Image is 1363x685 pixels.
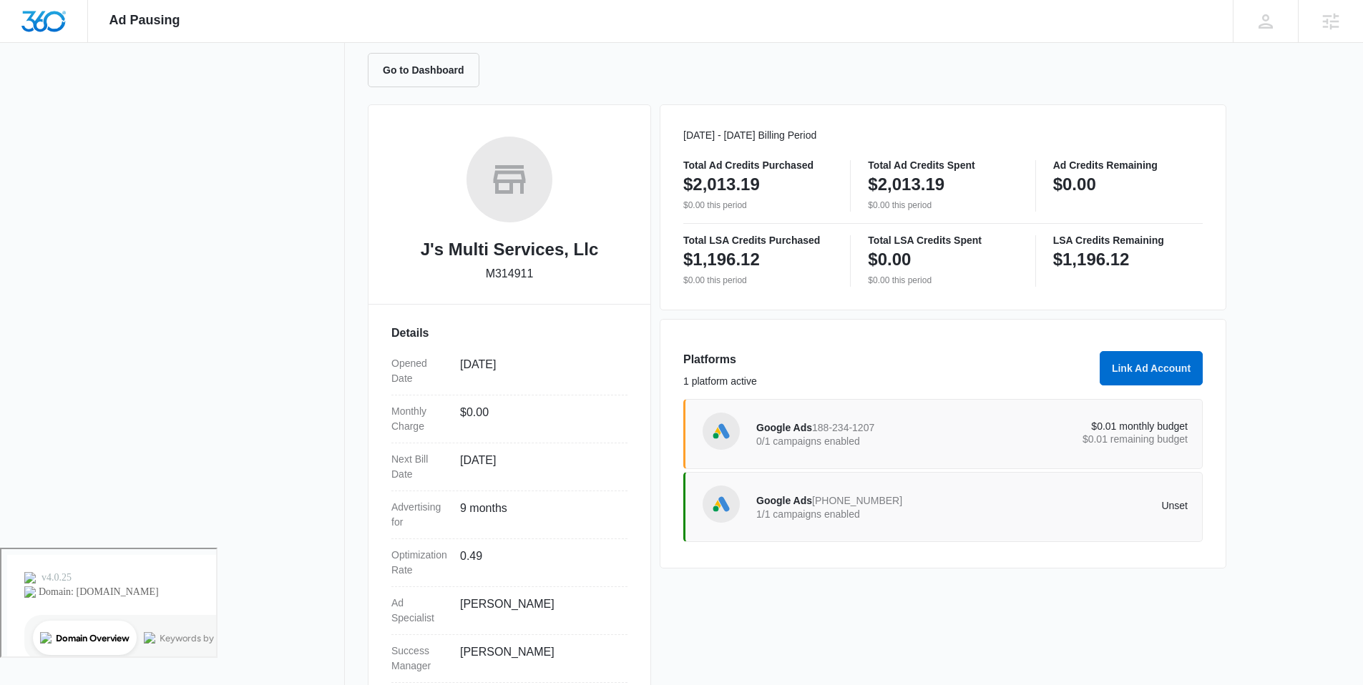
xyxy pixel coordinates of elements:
p: $2,013.19 [683,173,760,196]
span: Google Ads [756,495,812,506]
div: Ad Specialist[PERSON_NAME] [391,587,627,635]
img: Google Ads [710,420,732,442]
img: tab_domain_overview_orange.svg [39,83,50,94]
p: 0/1 campaigns enabled [756,436,972,446]
p: Unset [972,501,1188,511]
p: Total Ad Credits Spent [868,160,1017,170]
dt: Ad Specialist [391,596,449,626]
p: Ad Credits Remaining [1053,160,1203,170]
h2: J's Multi Services, Llc [421,237,598,262]
p: $0.00 this period [683,199,833,212]
button: Go to Dashboard [368,53,479,87]
span: 188-234-1207 [812,422,874,433]
div: Monthly Charge$0.00 [391,395,627,443]
h3: Platforms [683,351,1091,368]
dd: [PERSON_NAME] [460,596,616,626]
span: Google Ads [756,422,812,433]
p: LSA Credits Remaining [1053,235,1203,245]
p: $1,196.12 [683,248,760,271]
p: $0.01 monthly budget [972,421,1188,431]
p: M314911 [486,265,534,282]
p: $0.00 this period [868,274,1017,287]
dt: Optimization Rate [391,548,449,578]
span: Ad Pausing [109,13,180,28]
div: Opened Date[DATE] [391,348,627,395]
p: $0.00 [1053,173,1096,196]
p: 1/1 campaigns enabled [756,509,972,519]
img: logo_orange.svg [23,23,34,34]
a: Google AdsGoogle Ads188-234-12070/1 campaigns enabled$0.01 monthly budget$0.01 remaining budget [683,399,1203,469]
p: $1,196.12 [1053,248,1130,271]
p: Total Ad Credits Purchased [683,160,833,170]
button: Link Ad Account [1100,351,1203,385]
div: Advertising for9 months [391,491,627,539]
dd: [PERSON_NAME] [460,644,616,674]
dt: Monthly Charge [391,404,449,434]
h3: Details [391,325,627,342]
dd: $0.00 [460,404,616,434]
dd: 0.49 [460,548,616,578]
img: website_grey.svg [23,37,34,49]
div: Domain Overview [54,84,128,94]
p: $0.00 this period [683,274,833,287]
dt: Opened Date [391,356,449,386]
a: Go to Dashboard [368,64,488,76]
div: Next Bill Date[DATE] [391,443,627,491]
p: $0.00 this period [868,199,1017,212]
dd: [DATE] [460,452,616,482]
span: [PHONE_NUMBER] [812,495,902,506]
p: [DATE] - [DATE] Billing Period [683,128,1203,143]
div: Keywords by Traffic [158,84,241,94]
div: Optimization Rate0.49 [391,539,627,587]
p: 1 platform active [683,374,1091,389]
dd: 9 months [460,500,616,530]
dt: Next Bill Date [391,452,449,482]
p: $2,013.19 [868,173,944,196]
dt: Advertising for [391,500,449,530]
a: Google AdsGoogle Ads[PHONE_NUMBER]1/1 campaigns enabledUnset [683,472,1203,542]
dt: Success Manager [391,644,449,674]
p: Total LSA Credits Spent [868,235,1017,245]
dd: [DATE] [460,356,616,386]
div: Success Manager[PERSON_NAME] [391,635,627,683]
p: Total LSA Credits Purchased [683,235,833,245]
p: $0.01 remaining budget [972,434,1188,444]
div: Domain: [DOMAIN_NAME] [37,37,157,49]
div: v 4.0.25 [40,23,70,34]
img: tab_keywords_by_traffic_grey.svg [142,83,154,94]
p: $0.00 [868,248,911,271]
img: Google Ads [710,493,732,515]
